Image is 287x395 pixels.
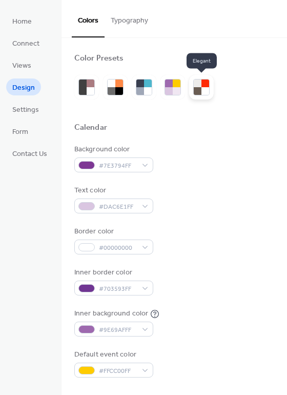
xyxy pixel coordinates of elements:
[74,349,151,360] div: Default event color
[6,34,46,51] a: Connect
[12,38,39,49] span: Connect
[99,284,137,294] span: #703593FF
[6,12,38,29] a: Home
[6,56,37,73] a: Views
[12,127,28,137] span: Form
[74,308,148,319] div: Inner background color
[74,123,107,133] div: Calendar
[74,144,151,155] div: Background color
[12,61,31,71] span: Views
[12,149,47,160] span: Contact Us
[74,185,151,196] div: Text color
[12,105,39,115] span: Settings
[6,145,53,162] a: Contact Us
[99,325,137,335] span: #9E69AFFF
[99,366,137,377] span: #FFCC00FF
[74,226,151,237] div: Border color
[74,53,124,64] div: Color Presets
[99,161,137,171] span: #7E3794FF
[12,16,32,27] span: Home
[99,202,137,212] span: #DAC6E1FF
[6,78,41,95] a: Design
[12,83,35,93] span: Design
[187,53,217,69] span: Elegant
[6,123,34,140] a: Form
[6,101,45,117] a: Settings
[99,243,137,253] span: #00000000
[74,267,151,278] div: Inner border color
